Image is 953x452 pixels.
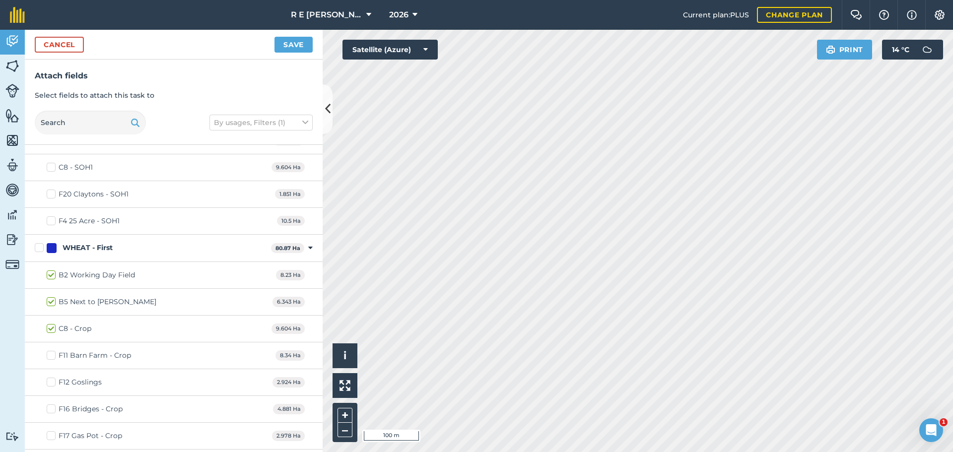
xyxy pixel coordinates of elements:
img: svg+xml;base64,PD94bWwgdmVyc2lvbj0iMS4wIiBlbmNvZGluZz0idXRmLTgiPz4KPCEtLSBHZW5lcmF0b3I6IEFkb2JlIE... [917,40,937,60]
span: 6.343 Ha [272,297,305,307]
button: Save [274,37,313,53]
img: svg+xml;base64,PHN2ZyB4bWxucz0iaHR0cDovL3d3dy53My5vcmcvMjAwMC9zdmciIHdpZHRoPSI1NiIgaGVpZ2h0PSI2MC... [5,108,19,123]
img: Four arrows, one pointing top left, one top right, one bottom right and the last bottom left [340,380,350,391]
span: R E [PERSON_NAME] [291,9,362,21]
span: 2.924 Ha [272,377,305,387]
span: 9.604 Ha [272,162,305,173]
div: B5 Next to [PERSON_NAME] [59,297,156,307]
button: i [333,343,357,368]
img: svg+xml;base64,PHN2ZyB4bWxucz0iaHR0cDovL3d3dy53My5vcmcvMjAwMC9zdmciIHdpZHRoPSIxOSIgaGVpZ2h0PSIyNC... [826,44,835,56]
button: + [338,408,352,423]
button: – [338,423,352,437]
img: svg+xml;base64,PD94bWwgdmVyc2lvbj0iMS4wIiBlbmNvZGluZz0idXRmLTgiPz4KPCEtLSBHZW5lcmF0b3I6IEFkb2JlIE... [5,34,19,49]
div: F16 Bridges - Crop [59,404,123,414]
div: C8 - SOH1 [59,162,93,173]
img: svg+xml;base64,PD94bWwgdmVyc2lvbj0iMS4wIiBlbmNvZGluZz0idXRmLTgiPz4KPCEtLSBHZW5lcmF0b3I6IEFkb2JlIE... [5,84,19,98]
img: svg+xml;base64,PD94bWwgdmVyc2lvbj0iMS4wIiBlbmNvZGluZz0idXRmLTgiPz4KPCEtLSBHZW5lcmF0b3I6IEFkb2JlIE... [5,232,19,247]
div: C8 - Crop [59,323,91,334]
span: 10.5 Ha [277,216,305,226]
span: 2.978 Ha [272,431,305,441]
img: A question mark icon [878,10,890,20]
button: 14 °C [882,40,943,60]
img: svg+xml;base64,PD94bWwgdmVyc2lvbj0iMS4wIiBlbmNvZGluZz0idXRmLTgiPz4KPCEtLSBHZW5lcmF0b3I6IEFkb2JlIE... [5,258,19,271]
iframe: Intercom live chat [919,418,943,442]
img: Two speech bubbles overlapping with the left bubble in the forefront [850,10,862,20]
div: F20 Claytons - SOH1 [59,189,129,199]
p: Select fields to attach this task to [35,90,313,101]
img: fieldmargin Logo [10,7,25,23]
h3: Attach fields [35,69,313,82]
span: 14 ° C [892,40,909,60]
a: Change plan [757,7,832,23]
img: svg+xml;base64,PHN2ZyB4bWxucz0iaHR0cDovL3d3dy53My5vcmcvMjAwMC9zdmciIHdpZHRoPSI1NiIgaGVpZ2h0PSI2MC... [5,133,19,148]
button: Satellite (Azure) [342,40,438,60]
img: svg+xml;base64,PD94bWwgdmVyc2lvbj0iMS4wIiBlbmNvZGluZz0idXRmLTgiPz4KPCEtLSBHZW5lcmF0b3I6IEFkb2JlIE... [5,183,19,197]
span: i [343,349,346,362]
img: svg+xml;base64,PHN2ZyB4bWxucz0iaHR0cDovL3d3dy53My5vcmcvMjAwMC9zdmciIHdpZHRoPSIxOSIgaGVpZ2h0PSIyNC... [131,117,140,129]
div: F17 Gas Pot - Crop [59,431,122,441]
img: svg+xml;base64,PD94bWwgdmVyc2lvbj0iMS4wIiBlbmNvZGluZz0idXRmLTgiPz4KPCEtLSBHZW5lcmF0b3I6IEFkb2JlIE... [5,432,19,441]
img: svg+xml;base64,PHN2ZyB4bWxucz0iaHR0cDovL3d3dy53My5vcmcvMjAwMC9zdmciIHdpZHRoPSI1NiIgaGVpZ2h0PSI2MC... [5,59,19,73]
button: Cancel [35,37,84,53]
img: svg+xml;base64,PHN2ZyB4bWxucz0iaHR0cDovL3d3dy53My5vcmcvMjAwMC9zdmciIHdpZHRoPSIxNyIgaGVpZ2h0PSIxNy... [907,9,917,21]
div: B2 Working Day Field [59,270,135,280]
span: 8.34 Ha [275,350,305,361]
img: svg+xml;base64,PD94bWwgdmVyc2lvbj0iMS4wIiBlbmNvZGluZz0idXRmLTgiPz4KPCEtLSBHZW5lcmF0b3I6IEFkb2JlIE... [5,207,19,222]
div: F4 25 Acre - SOH1 [59,216,120,226]
div: WHEAT - First [63,243,113,253]
span: 9.604 Ha [272,323,305,334]
img: svg+xml;base64,PD94bWwgdmVyc2lvbj0iMS4wIiBlbmNvZGluZz0idXRmLTgiPz4KPCEtLSBHZW5lcmF0b3I6IEFkb2JlIE... [5,158,19,173]
div: F11 Barn Farm - Crop [59,350,131,361]
span: Current plan : PLUS [683,9,749,20]
span: 2026 [389,9,408,21]
strong: 80.87 Ha [275,245,300,252]
span: 1.851 Ha [275,189,305,199]
span: 1 [940,418,948,426]
div: F12 Goslings [59,377,102,387]
input: Search [35,111,146,134]
button: By usages, Filters (1) [209,115,313,130]
img: A cog icon [934,10,946,20]
button: Print [817,40,873,60]
span: 4.881 Ha [273,404,305,414]
span: 8.23 Ha [276,270,305,280]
